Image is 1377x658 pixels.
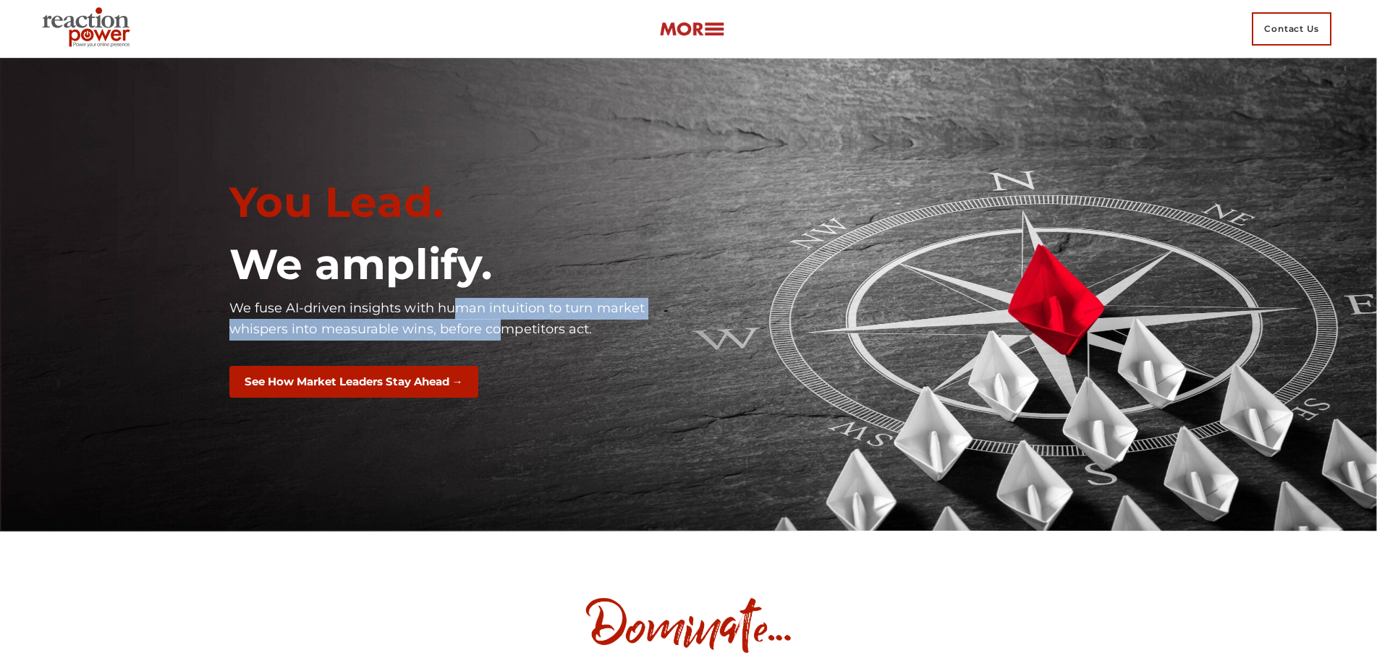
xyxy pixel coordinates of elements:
[229,373,478,389] a: See How Market Leaders Stay Ahead →
[659,21,724,38] img: more-btn.png
[580,593,797,658] img: Dominate image
[229,239,678,291] h1: We amplify.
[229,176,444,228] span: You Lead.
[36,3,141,55] img: Executive Branding | Personal Branding Agency
[229,298,678,341] p: We fuse AI-driven insights with human intuition to turn market whispers into measurable wins, bef...
[229,366,478,398] button: See How Market Leaders Stay Ahead →
[1252,12,1331,46] span: Contact Us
